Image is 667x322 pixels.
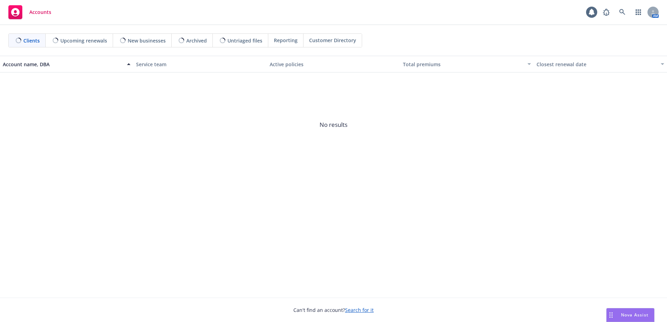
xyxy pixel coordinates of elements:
span: Can't find an account? [293,306,374,314]
a: Switch app [631,5,645,19]
a: Search [615,5,629,19]
button: Service team [133,56,267,72]
span: Customer Directory [309,37,356,44]
span: Clients [23,37,40,44]
div: Active policies [270,61,397,68]
span: New businesses [128,37,166,44]
div: Account name, DBA [3,61,123,68]
div: Drag to move [607,308,615,322]
div: Total premiums [403,61,523,68]
span: Untriaged files [227,37,262,44]
span: Nova Assist [621,312,649,318]
div: Service team [136,61,264,68]
button: Nova Assist [606,308,654,322]
a: Search for it [345,307,374,313]
span: Upcoming renewals [60,37,107,44]
span: Reporting [274,37,298,44]
a: Report a Bug [599,5,613,19]
span: Accounts [29,9,51,15]
span: Archived [186,37,207,44]
div: Closest renewal date [537,61,657,68]
button: Closest renewal date [534,56,667,72]
button: Total premiums [400,56,533,72]
a: Accounts [6,2,54,22]
button: Active policies [267,56,400,72]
